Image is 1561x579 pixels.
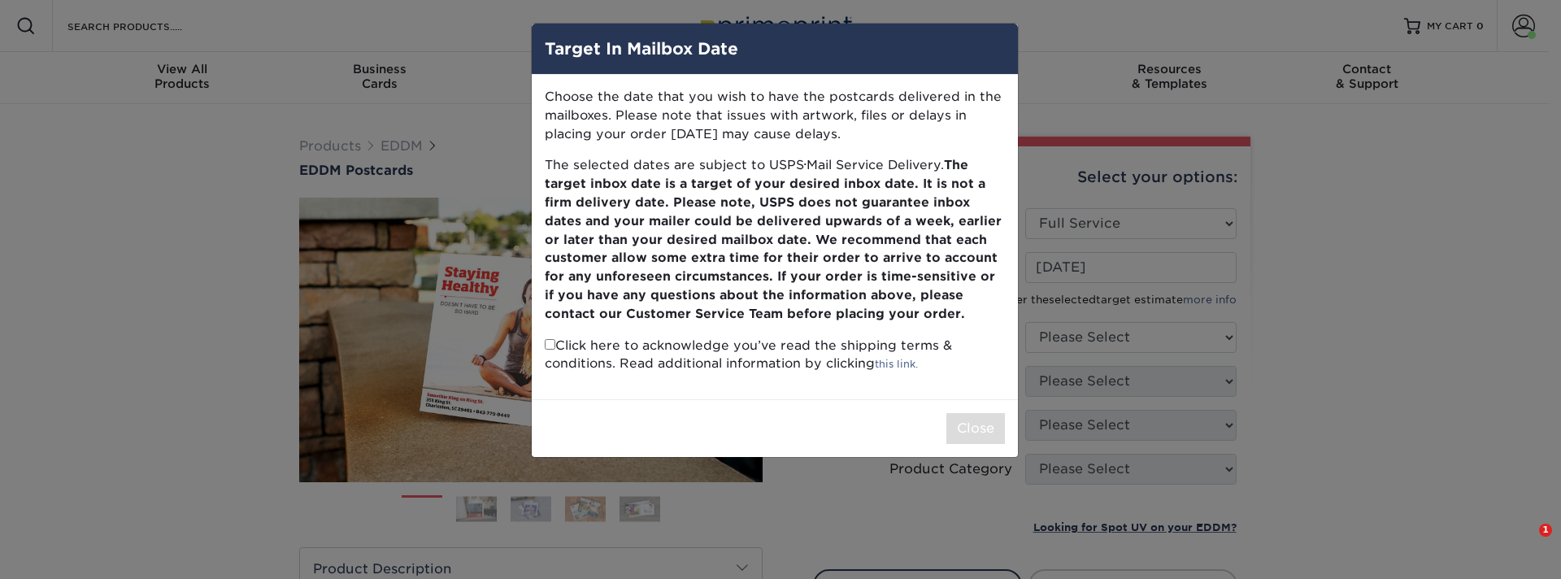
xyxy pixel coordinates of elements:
[545,157,1002,320] b: The target inbox date is a target of your desired inbox date. It is not a firm delivery date. Ple...
[1539,524,1552,537] span: 1
[545,88,1005,143] p: Choose the date that you wish to have the postcards delivered in the mailboxes. Please note that ...
[875,358,918,370] a: this link.
[545,37,1005,61] h4: Target In Mailbox Date
[804,162,807,168] small: ®
[946,413,1005,444] button: Close
[545,156,1005,323] p: The selected dates are subject to USPS Mail Service Delivery.
[1506,524,1545,563] iframe: Intercom live chat
[545,337,1005,374] p: Click here to acknowledge you’ve read the shipping terms & conditions. Read additional informatio...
